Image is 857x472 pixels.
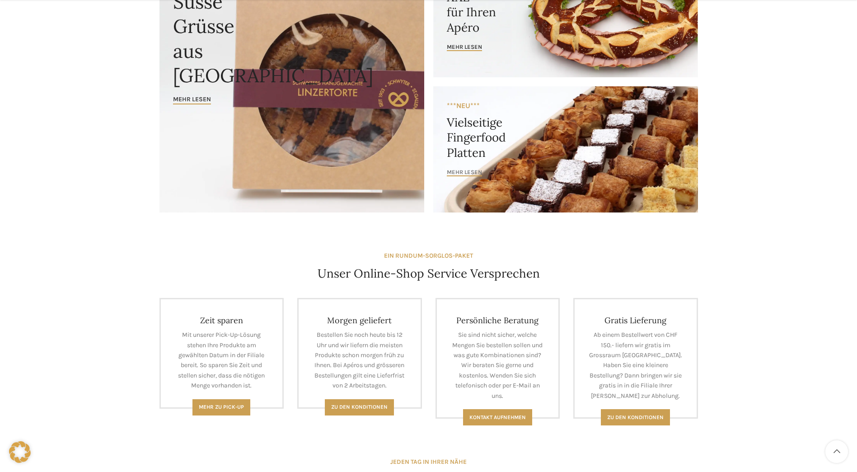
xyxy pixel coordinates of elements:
[312,330,407,391] p: Bestellen Sie noch heute bis 12 Uhr und wir liefern die meisten Produkte schon morgen früh zu Ihn...
[447,169,482,177] a: mehr lesen
[588,315,683,326] h4: Gratis Lieferung
[607,414,664,420] span: Zu den konditionen
[469,414,526,420] span: Kontakt aufnehmen
[331,404,388,410] span: Zu den Konditionen
[199,404,244,410] span: Mehr zu Pick-Up
[384,252,473,260] strong: EIN RUNDUM-SORGLOS-PAKET
[174,330,269,391] p: Mit unserer Pick-Up-Lösung stehen Ihre Produkte am gewählten Datum in der Filiale bereit. So spar...
[447,169,482,176] span: mehr lesen
[174,315,269,326] h4: Zeit sparen
[390,457,467,467] div: JEDEN TAG IN IHRER NÄHE
[588,330,683,401] p: Ab einem Bestellwert von CHF 150.- liefern wir gratis im Grossraum [GEOGRAPHIC_DATA]. Haben Sie e...
[601,409,670,425] a: Zu den konditionen
[450,315,545,326] h4: Persönliche Beratung
[318,265,540,282] h4: Unser Online-Shop Service Versprechen
[463,409,532,425] a: Kontakt aufnehmen
[312,315,407,326] h4: Morgen geliefert
[192,399,250,415] a: Mehr zu Pick-Up
[825,440,848,463] a: Scroll to top button
[450,330,545,401] p: Sie sind nicht sicher, welche Mengen Sie bestellen sollen und was gute Kombinationen sind? Wir be...
[325,399,394,415] a: Zu den Konditionen
[433,86,698,212] a: Banner link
